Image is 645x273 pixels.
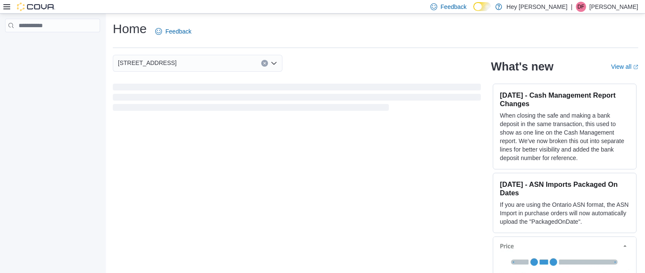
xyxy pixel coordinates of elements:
[113,85,481,113] span: Loading
[165,27,191,36] span: Feedback
[491,60,553,73] h2: What's new
[271,60,277,67] button: Open list of options
[500,91,629,108] h3: [DATE] - Cash Management Report Changes
[571,2,572,12] p: |
[500,180,629,197] h3: [DATE] - ASN Imports Packaged On Dates
[589,2,638,12] p: [PERSON_NAME]
[441,3,466,11] span: Feedback
[152,23,195,40] a: Feedback
[611,63,638,70] a: View allExternal link
[473,2,491,11] input: Dark Mode
[118,58,176,68] span: [STREET_ADDRESS]
[500,200,629,226] p: If you are using the Ontario ASN format, the ASN Import in purchase orders will now automatically...
[633,65,638,70] svg: External link
[113,20,147,37] h1: Home
[506,2,567,12] p: Hey [PERSON_NAME]
[578,2,584,12] span: DF
[261,60,268,67] button: Clear input
[576,2,586,12] div: Dawna Fuller
[500,111,629,162] p: When closing the safe and making a bank deposit in the same transaction, this used to show as one...
[17,3,55,11] img: Cova
[5,34,100,54] nav: Complex example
